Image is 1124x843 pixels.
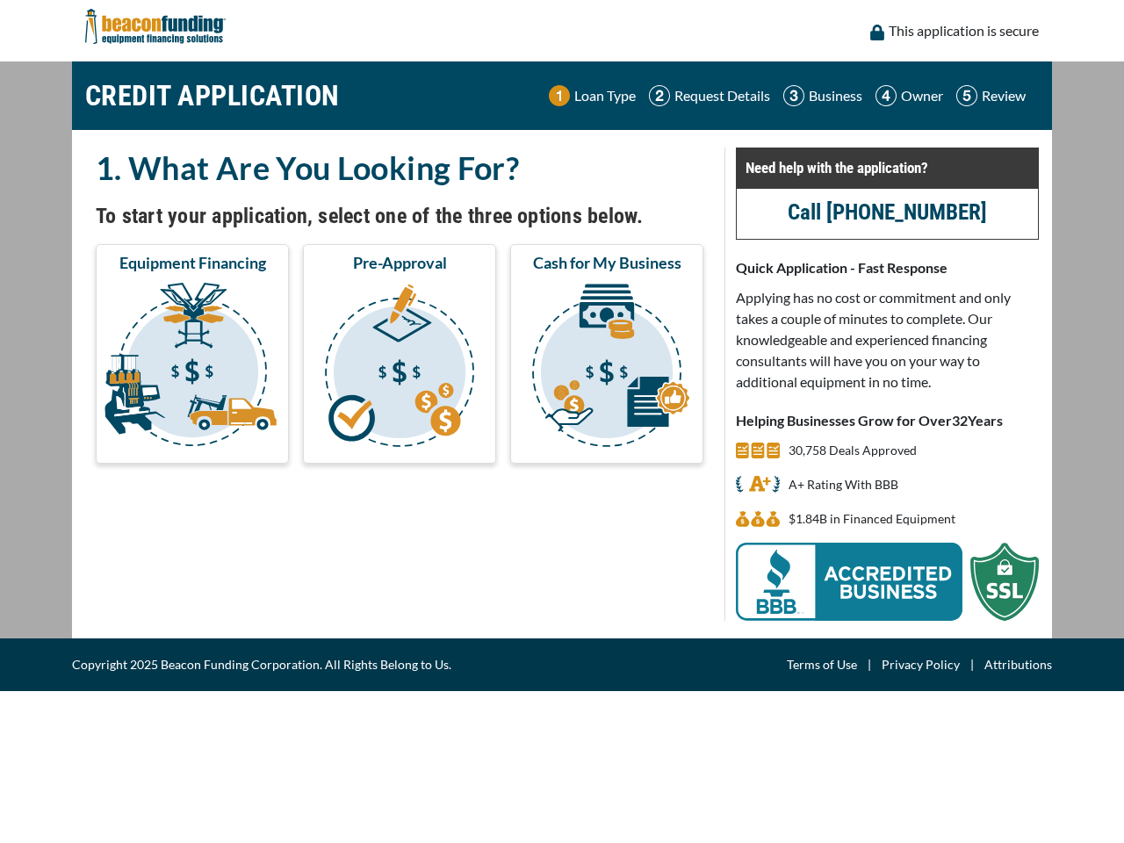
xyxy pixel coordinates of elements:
[789,508,955,530] p: $1,841,696,963 in Financed Equipment
[96,201,703,231] h4: To start your application, select one of the three options below.
[787,654,857,675] a: Terms of Use
[303,244,496,464] button: Pre-Approval
[783,85,804,106] img: Step 3
[96,244,289,464] button: Equipment Financing
[984,654,1052,675] a: Attributions
[119,252,266,273] span: Equipment Financing
[514,280,700,456] img: Cash for My Business
[960,654,984,675] span: |
[857,654,882,675] span: |
[85,70,340,121] h1: CREDIT APPLICATION
[510,244,703,464] button: Cash for My Business
[882,654,960,675] a: Privacy Policy
[736,543,1039,621] img: BBB Acredited Business and SSL Protection
[736,257,1039,278] p: Quick Application - Fast Response
[353,252,447,273] span: Pre-Approval
[736,287,1039,393] p: Applying has no cost or commitment and only takes a couple of minutes to complete. Our knowledgea...
[889,20,1039,41] p: This application is secure
[533,252,681,273] span: Cash for My Business
[736,410,1039,431] p: Helping Businesses Grow for Over Years
[901,85,943,106] p: Owner
[875,85,897,106] img: Step 4
[809,85,862,106] p: Business
[549,85,570,106] img: Step 1
[649,85,670,106] img: Step 2
[870,25,884,40] img: lock icon to convery security
[956,85,977,106] img: Step 5
[96,148,703,188] h2: 1. What Are You Looking For?
[788,199,987,225] a: Call [PHONE_NUMBER]
[952,412,968,429] span: 32
[789,474,898,495] p: A+ Rating With BBB
[306,280,493,456] img: Pre-Approval
[982,85,1026,106] p: Review
[574,85,636,106] p: Loan Type
[746,157,1029,178] p: Need help with the application?
[674,85,770,106] p: Request Details
[72,654,451,675] span: Copyright 2025 Beacon Funding Corporation. All Rights Belong to Us.
[789,440,917,461] p: 30,758 Deals Approved
[99,280,285,456] img: Equipment Financing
